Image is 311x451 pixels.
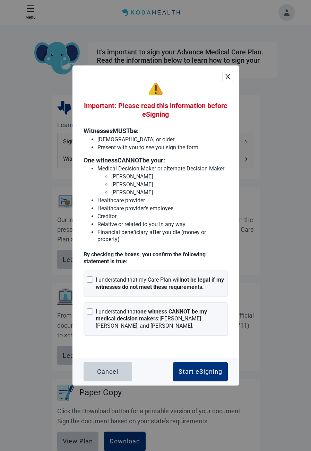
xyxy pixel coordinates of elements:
text: be: [130,127,139,134]
text: One witness [84,157,118,164]
text: MUST [113,127,130,134]
div: I understand thatone witness CANNOT be my medical decision makers:[PERSON_NAME] , [PERSON_NAME], ... [84,302,228,336]
img: warning-De3hqDCO.svg [149,82,163,96]
text: Witnesses [84,127,113,134]
p: Healthcare provider [97,197,228,204]
button: Cancel [84,362,132,381]
strong: one witness CANNOT be my medical decision makers [96,308,207,322]
span: close [224,73,231,80]
p: Healthcare provider's employee [97,205,228,212]
p: By checking the boxes, you confirm the following statement is true : [84,251,228,265]
p: [PERSON_NAME] [111,189,228,196]
p: Relative or related to you in any way [97,221,228,228]
p: [PERSON_NAME] [111,173,228,180]
div: I understand that : [PERSON_NAME] , [PERSON_NAME], and [PERSON_NAME] . [96,308,225,330]
p: Financial beneficiary after you die (money or property) [97,229,228,243]
p: Present with you to see you sign the form [97,144,228,151]
button: close [222,71,233,82]
button: Start eSigning [173,362,228,381]
div: I understand that my Care Plan willnot be legal if my witnesses do not meet these requirements. [84,271,228,297]
div: Cancel [97,368,118,375]
text: be your: [142,157,165,164]
p: [DEMOGRAPHIC_DATA] or older [97,136,228,143]
p: Medical Decision Maker or alternate Decision Maker [97,165,228,172]
strong: not be legal if my witnesses do not meet these requirements. [96,276,224,290]
text: CANNOT [118,157,142,164]
p: Creditor [97,213,228,220]
p: [PERSON_NAME] [111,181,228,188]
h2: Important: Please read this information before eSigning [84,101,228,119]
div: Start eSigning [179,368,222,375]
div: I understand that my Care Plan will [96,276,225,291]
